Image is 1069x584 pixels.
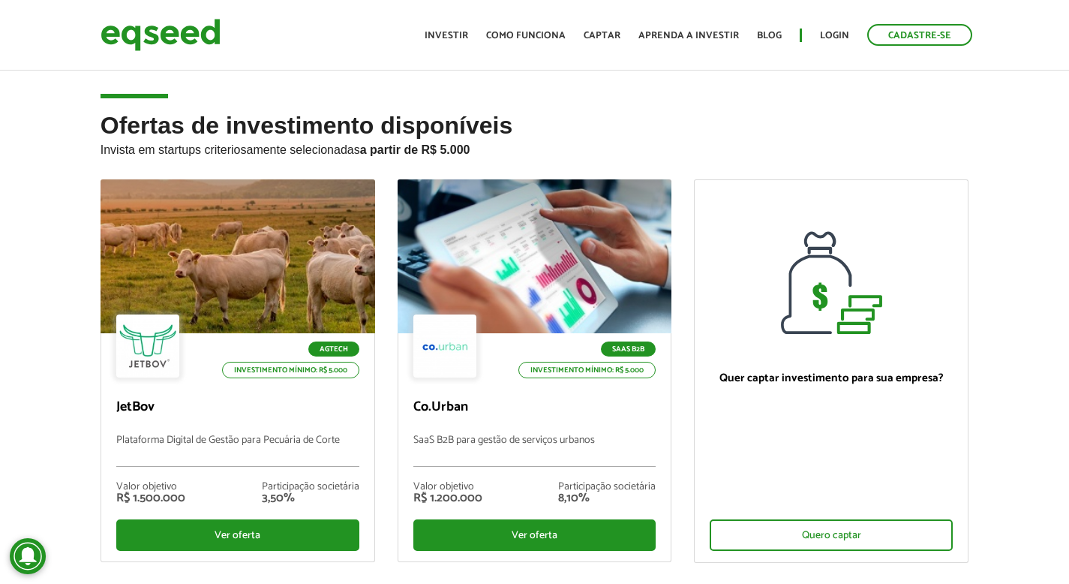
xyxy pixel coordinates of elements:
[101,179,375,562] a: Agtech Investimento mínimo: R$ 5.000 JetBov Plataforma Digital de Gestão para Pecuária de Corte V...
[694,179,968,563] a: Quer captar investimento para sua empresa? Quero captar
[867,24,972,46] a: Cadastre-se
[116,482,185,492] div: Valor objetivo
[116,492,185,504] div: R$ 1.500.000
[558,482,656,492] div: Participação societária
[101,139,969,157] p: Invista em startups criteriosamente selecionadas
[262,482,359,492] div: Participação societária
[116,435,359,467] p: Plataforma Digital de Gestão para Pecuária de Corte
[601,342,656,357] p: SaaS B2B
[518,362,656,378] p: Investimento mínimo: R$ 5.000
[360,143,470,156] strong: a partir de R$ 5.000
[101,15,221,55] img: EqSeed
[308,342,359,357] p: Agtech
[820,31,849,41] a: Login
[398,179,672,562] a: SaaS B2B Investimento mínimo: R$ 5.000 Co.Urban SaaS B2B para gestão de serviços urbanos Valor ob...
[710,519,953,551] div: Quero captar
[413,399,656,416] p: Co.Urban
[638,31,739,41] a: Aprenda a investir
[413,519,656,551] div: Ver oferta
[413,482,482,492] div: Valor objetivo
[101,113,969,179] h2: Ofertas de investimento disponíveis
[413,435,656,467] p: SaaS B2B para gestão de serviços urbanos
[222,362,359,378] p: Investimento mínimo: R$ 5.000
[584,31,620,41] a: Captar
[413,492,482,504] div: R$ 1.200.000
[710,372,953,385] p: Quer captar investimento para sua empresa?
[116,399,359,416] p: JetBov
[757,31,782,41] a: Blog
[425,31,468,41] a: Investir
[116,519,359,551] div: Ver oferta
[486,31,566,41] a: Como funciona
[262,492,359,504] div: 3,50%
[558,492,656,504] div: 8,10%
